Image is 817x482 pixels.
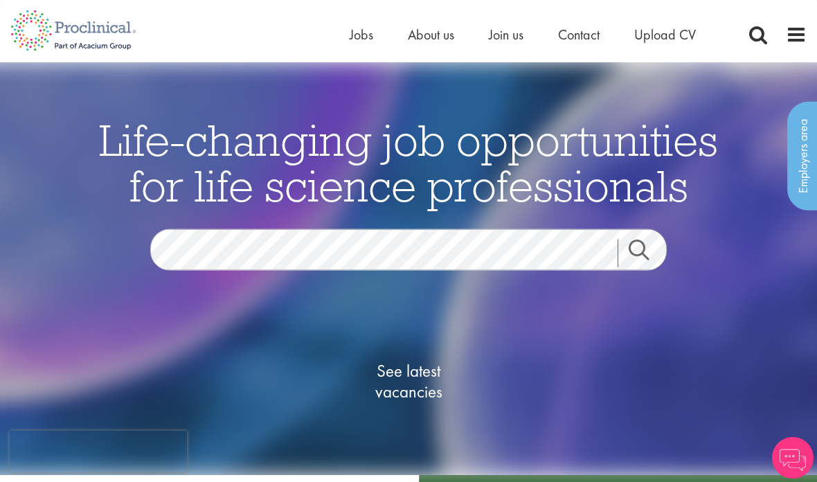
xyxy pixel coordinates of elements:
a: See latestvacancies [339,305,478,457]
iframe: reCAPTCHA [10,431,187,472]
img: Chatbot [772,437,814,479]
a: Contact [558,26,600,44]
a: Jobs [350,26,373,44]
a: Job search submit button [618,239,677,267]
a: About us [408,26,454,44]
span: See latest vacancies [339,360,478,402]
span: Life-changing job opportunities for life science professionals [99,111,718,213]
a: Upload CV [634,26,696,44]
a: Join us [489,26,523,44]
